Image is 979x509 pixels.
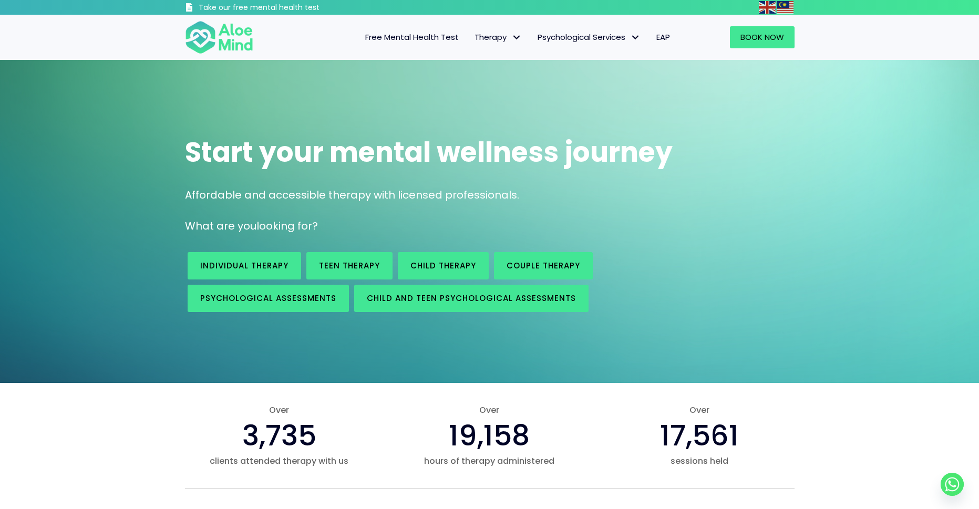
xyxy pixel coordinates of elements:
span: 19,158 [449,415,530,455]
img: ms [777,1,793,14]
a: Child and Teen Psychological assessments [354,285,589,312]
a: Malay [777,1,795,13]
nav: Menu [267,26,678,48]
span: Over [185,404,374,416]
span: hours of therapy administered [395,455,584,467]
span: 3,735 [242,415,316,455]
span: Free Mental Health Test [365,32,459,43]
a: Free Mental Health Test [357,26,467,48]
img: en [759,1,776,14]
a: Teen Therapy [306,252,393,279]
span: EAP [656,32,670,43]
a: Take our free mental health test [185,3,376,15]
span: Couple therapy [507,260,580,271]
span: Over [395,404,584,416]
span: sessions held [605,455,794,467]
h3: Take our free mental health test [199,3,376,13]
a: TherapyTherapy: submenu [467,26,530,48]
span: Psychological Services: submenu [628,30,643,45]
p: Affordable and accessible therapy with licensed professionals. [185,188,795,203]
span: clients attended therapy with us [185,455,374,467]
a: Child Therapy [398,252,489,279]
a: Psychological assessments [188,285,349,312]
span: 17,561 [660,415,739,455]
span: Individual therapy [200,260,288,271]
span: looking for? [256,219,318,233]
span: Teen Therapy [319,260,380,271]
a: Book Now [730,26,795,48]
span: Start your mental wellness journey [185,133,673,171]
span: Psychological Services [538,32,641,43]
a: EAP [648,26,678,48]
span: Child Therapy [410,260,476,271]
a: Whatsapp [941,473,964,496]
span: What are you [185,219,256,233]
span: Over [605,404,794,416]
span: Psychological assessments [200,293,336,304]
span: Book Now [740,32,784,43]
a: Couple therapy [494,252,593,279]
img: Aloe mind Logo [185,20,253,55]
span: Therapy [475,32,522,43]
span: Child and Teen Psychological assessments [367,293,576,304]
a: Individual therapy [188,252,301,279]
a: Psychological ServicesPsychological Services: submenu [530,26,648,48]
span: Therapy: submenu [509,30,524,45]
a: English [759,1,777,13]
